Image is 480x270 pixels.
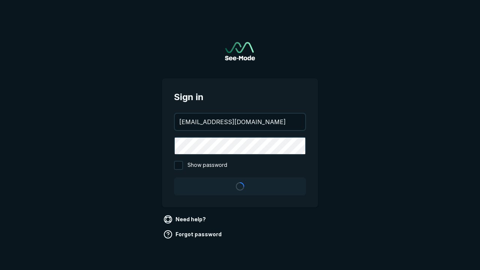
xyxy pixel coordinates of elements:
img: See-Mode Logo [225,42,255,60]
a: Need help? [162,213,209,225]
span: Sign in [174,90,306,104]
a: Go to sign in [225,42,255,60]
input: your@email.com [175,114,305,130]
span: Show password [187,161,227,170]
a: Forgot password [162,228,225,240]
